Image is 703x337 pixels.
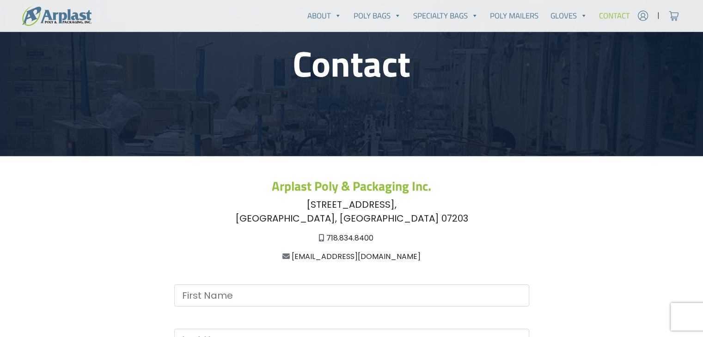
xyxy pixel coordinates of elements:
a: Poly Mailers [484,6,544,25]
h3: Arplast Poly & Packaging Inc. [52,179,651,194]
h1: Contact [52,42,651,85]
input: First Name [174,284,529,307]
img: logo [22,6,92,26]
div: [STREET_ADDRESS], [GEOGRAPHIC_DATA], [GEOGRAPHIC_DATA] 07203 [52,198,651,225]
a: 718.834.8400 [326,233,373,243]
span: | [657,10,660,21]
a: Gloves [544,6,593,25]
a: Poly Bags [348,6,407,25]
a: Specialty Bags [407,6,484,25]
a: [EMAIL_ADDRESS][DOMAIN_NAME] [292,251,421,262]
a: About [301,6,348,25]
a: Contact [593,6,636,25]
